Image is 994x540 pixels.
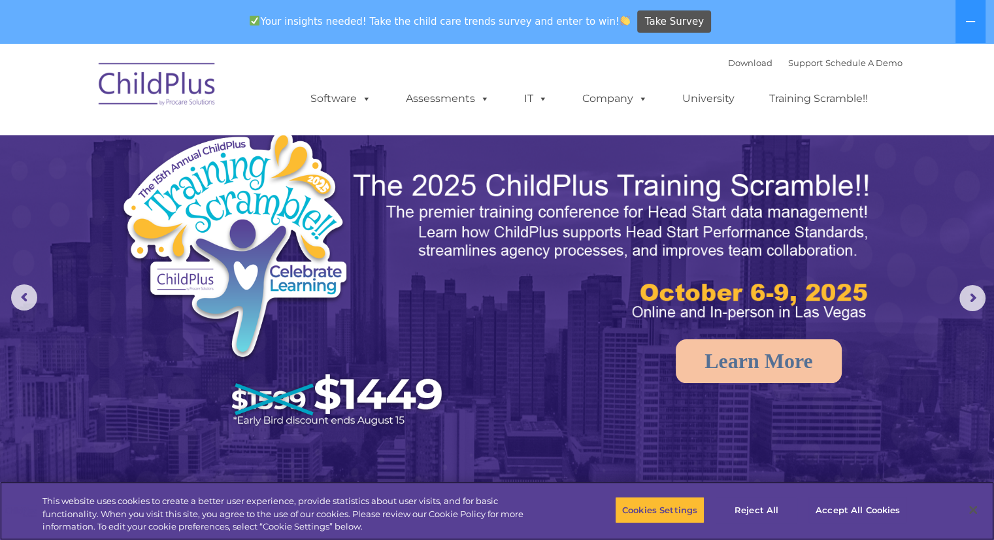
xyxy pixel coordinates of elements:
div: This website uses cookies to create a better user experience, provide statistics about user visit... [42,495,547,533]
a: Download [728,58,772,68]
a: Training Scramble!! [756,86,881,112]
span: Last name [182,86,222,96]
img: ChildPlus by Procare Solutions [92,54,223,119]
img: 👏 [620,16,630,25]
a: University [669,86,748,112]
a: Support [788,58,823,68]
a: Company [569,86,661,112]
span: Phone number [182,140,237,150]
button: Cookies Settings [615,496,704,524]
a: Take Survey [637,10,711,33]
button: Reject All [716,496,797,524]
a: Assessments [393,86,503,112]
span: Take Survey [645,10,704,33]
img: ✅ [250,16,259,25]
span: Your insights needed! Take the child care trends survey and enter to win! [244,8,636,34]
button: Accept All Cookies [808,496,907,524]
a: IT [511,86,561,112]
button: Close [959,496,987,524]
a: Schedule A Demo [825,58,903,68]
font: | [728,58,903,68]
a: Learn More [676,339,842,383]
a: Software [297,86,384,112]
